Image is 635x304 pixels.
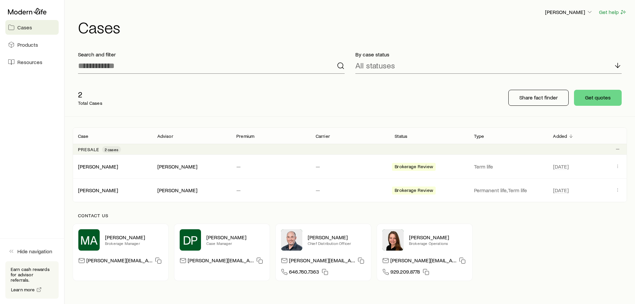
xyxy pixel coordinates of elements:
[382,229,404,251] img: Ellen Wall
[308,241,366,246] p: Chief Distribution Officer
[316,187,384,194] p: —
[545,9,593,15] p: [PERSON_NAME]
[5,244,59,259] button: Hide navigation
[73,127,627,202] div: Client cases
[105,234,163,241] p: [PERSON_NAME]
[236,163,305,170] p: —
[545,8,593,16] button: [PERSON_NAME]
[5,55,59,69] a: Resources
[409,241,467,246] p: Brokerage Operations
[599,8,627,16] button: Get help
[78,163,118,170] div: [PERSON_NAME]
[390,257,456,266] p: [PERSON_NAME][EMAIL_ADDRESS][DOMAIN_NAME]
[289,268,319,277] span: 646.760.7363
[519,94,558,101] p: Share fact finder
[474,187,543,194] p: Permanent life, Term life
[355,61,395,70] p: All statuses
[289,257,355,266] p: [PERSON_NAME][EMAIL_ADDRESS][DOMAIN_NAME]
[78,51,345,58] p: Search and filter
[105,147,118,152] span: 2 cases
[78,163,118,170] a: [PERSON_NAME]
[395,188,433,195] span: Brokerage Review
[11,287,35,292] span: Learn more
[11,267,53,283] p: Earn cash rewards for advisor referrals.
[206,234,264,241] p: [PERSON_NAME]
[78,147,99,152] p: Presale
[308,234,366,241] p: [PERSON_NAME]
[5,37,59,52] a: Products
[395,164,433,171] span: Brokerage Review
[409,234,467,241] p: [PERSON_NAME]
[17,24,32,31] span: Cases
[474,163,543,170] p: Term life
[183,233,198,247] span: DP
[5,261,59,299] div: Earn cash rewards for advisor referrals.Learn more
[5,20,59,35] a: Cases
[78,187,118,194] div: [PERSON_NAME]
[281,229,302,251] img: Dan Pierson
[316,133,330,139] p: Carrier
[574,90,622,106] button: Get quotes
[553,187,569,194] span: [DATE]
[236,133,254,139] p: Premium
[17,41,38,48] span: Products
[17,248,52,255] span: Hide navigation
[80,233,98,247] span: MA
[553,133,567,139] p: Added
[316,163,384,170] p: —
[508,90,569,106] button: Share fact finder
[157,133,173,139] p: Advisor
[78,133,89,139] p: Case
[86,257,152,266] p: [PERSON_NAME][EMAIL_ADDRESS][PERSON_NAME][DOMAIN_NAME]
[157,163,197,170] div: [PERSON_NAME]
[390,268,420,277] span: 929.209.8778
[157,187,197,194] div: [PERSON_NAME]
[236,187,305,194] p: —
[105,241,163,246] p: Brokerage Manager
[78,19,627,35] h1: Cases
[78,213,622,218] p: Contact us
[553,163,569,170] span: [DATE]
[474,133,484,139] p: Type
[355,51,622,58] p: By case status
[78,187,118,193] a: [PERSON_NAME]
[395,133,407,139] p: Status
[17,59,42,65] span: Resources
[188,257,254,266] p: [PERSON_NAME][EMAIL_ADDRESS][DOMAIN_NAME]
[78,100,102,106] p: Total Cases
[78,90,102,99] p: 2
[206,241,264,246] p: Case Manager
